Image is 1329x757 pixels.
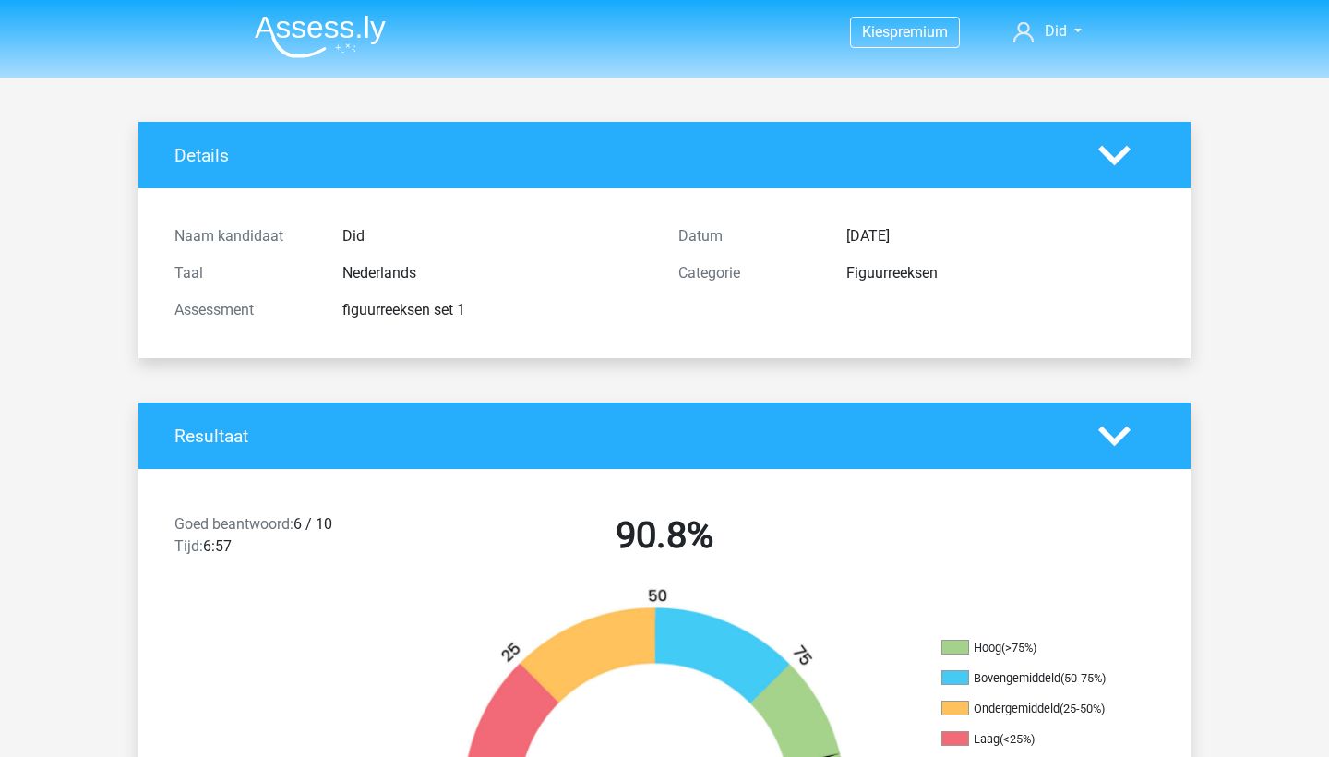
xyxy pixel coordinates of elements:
span: Kies [862,23,890,41]
span: Goed beantwoord: [174,515,293,533]
li: Bovengemiddeld [941,670,1126,687]
div: Taal [161,262,329,284]
div: (25-50%) [1060,702,1105,715]
div: Categorie [664,262,832,284]
div: Did [329,225,664,247]
div: (>75%) [1001,641,1036,655]
div: Nederlands [329,262,664,284]
div: (50-75%) [1060,671,1106,685]
div: (<25%) [1000,732,1035,746]
div: 6 / 10 6:57 [161,513,413,565]
img: Assessly [255,15,386,58]
div: Naam kandidaat [161,225,329,247]
li: Laag [941,731,1126,748]
div: Assessment [161,299,329,321]
div: [DATE] [832,225,1168,247]
a: Kiespremium [851,19,959,44]
li: Ondergemiddeld [941,701,1126,717]
h4: Details [174,145,1071,166]
span: Did [1045,22,1067,40]
span: premium [890,23,948,41]
h4: Resultaat [174,426,1071,447]
li: Hoog [941,640,1126,656]
h2: 90.8% [426,513,903,558]
div: Datum [664,225,832,247]
span: Tijd: [174,537,203,555]
div: Figuurreeksen [832,262,1168,284]
div: figuurreeksen set 1 [329,299,664,321]
a: Did [1006,20,1089,42]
